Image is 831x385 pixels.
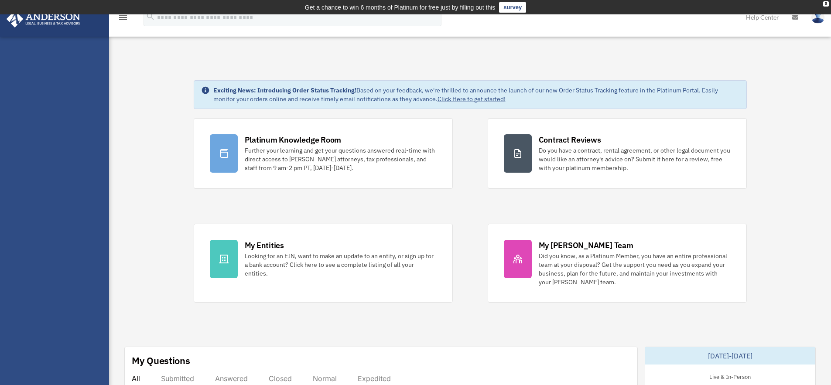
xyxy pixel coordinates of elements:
a: Contract Reviews Do you have a contract, rental agreement, or other legal document you would like... [488,118,747,189]
div: My Questions [132,354,190,367]
a: Click Here to get started! [438,95,506,103]
a: My Entities Looking for an EIN, want to make an update to an entity, or sign up for a bank accoun... [194,224,453,303]
a: menu [118,15,128,23]
a: Platinum Knowledge Room Further your learning and get your questions answered real-time with dire... [194,118,453,189]
div: Contract Reviews [539,134,601,145]
div: Closed [269,374,292,383]
div: Platinum Knowledge Room [245,134,342,145]
div: Further your learning and get your questions answered real-time with direct access to [PERSON_NAM... [245,146,437,172]
strong: Exciting News: Introducing Order Status Tracking! [213,86,356,94]
div: Live & In-Person [702,371,758,381]
i: search [146,12,155,21]
div: [DATE]-[DATE] [645,347,815,365]
div: Based on your feedback, we're thrilled to announce the launch of our new Order Status Tracking fe... [213,86,739,103]
img: User Pic [811,11,824,24]
div: close [823,1,829,7]
div: All [132,374,140,383]
div: My Entities [245,240,284,251]
div: My [PERSON_NAME] Team [539,240,633,251]
div: Did you know, as a Platinum Member, you have an entire professional team at your disposal? Get th... [539,252,731,286]
i: menu [118,12,128,23]
img: Anderson Advisors Platinum Portal [4,10,83,27]
div: Normal [313,374,337,383]
a: survey [499,2,526,13]
div: Answered [215,374,248,383]
div: Do you have a contract, rental agreement, or other legal document you would like an attorney's ad... [539,146,731,172]
div: Get a chance to win 6 months of Platinum for free just by filling out this [305,2,496,13]
div: Looking for an EIN, want to make an update to an entity, or sign up for a bank account? Click her... [245,252,437,278]
a: My [PERSON_NAME] Team Did you know, as a Platinum Member, you have an entire professional team at... [488,224,747,303]
div: Submitted [161,374,194,383]
div: Expedited [358,374,391,383]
